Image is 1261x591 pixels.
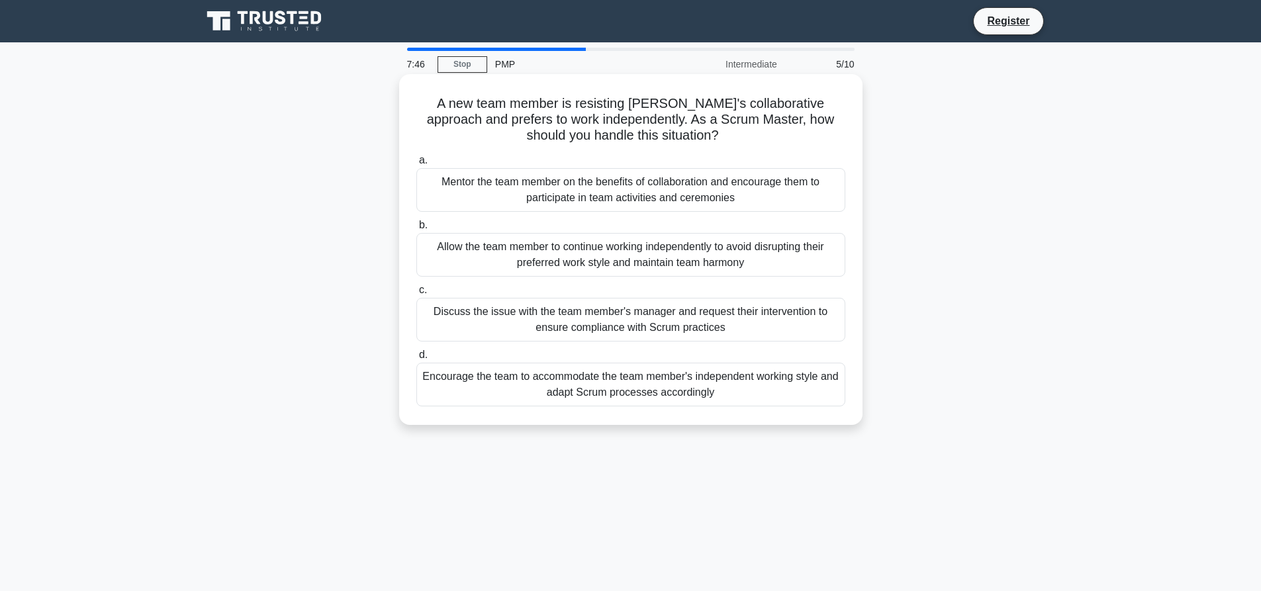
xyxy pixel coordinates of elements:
[416,168,845,212] div: Mentor the team member on the benefits of collaboration and encourage them to participate in team...
[415,95,847,144] h5: A new team member is resisting [PERSON_NAME]'s collaborative approach and prefers to work indepen...
[419,219,428,230] span: b.
[419,349,428,360] span: d.
[785,51,863,77] div: 5/10
[416,233,845,277] div: Allow the team member to continue working independently to avoid disrupting their preferred work ...
[487,51,669,77] div: PMP
[979,13,1037,29] a: Register
[399,51,438,77] div: 7:46
[416,298,845,341] div: Discuss the issue with the team member's manager and request their intervention to ensure complia...
[669,51,785,77] div: Intermediate
[419,154,428,165] span: a.
[419,284,427,295] span: c.
[416,363,845,406] div: Encourage the team to accommodate the team member's independent working style and adapt Scrum pro...
[438,56,487,73] a: Stop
